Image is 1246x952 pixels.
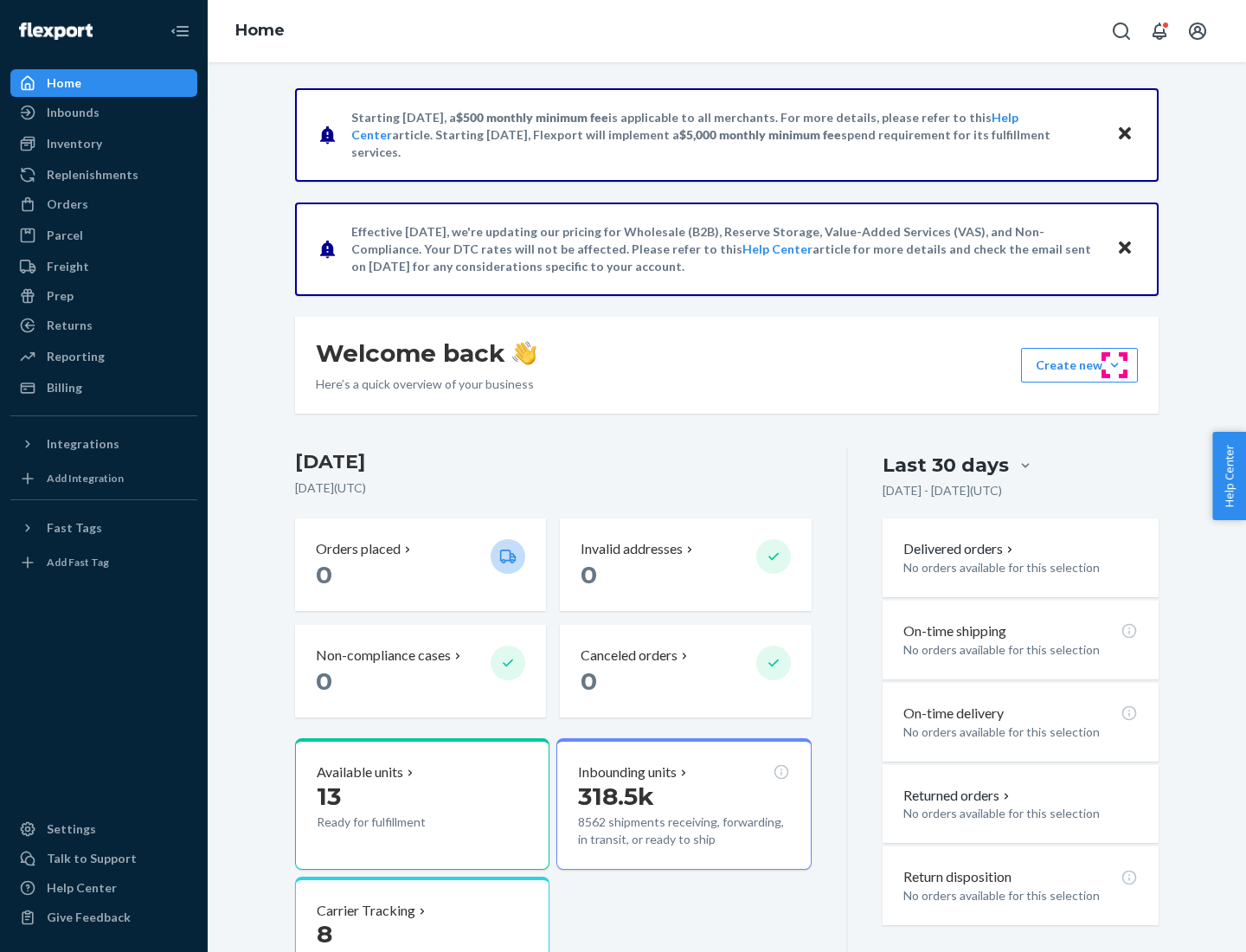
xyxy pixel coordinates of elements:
[10,845,197,872] a: Talk to Support
[903,621,1006,641] p: On-time shipping
[581,666,597,696] span: 0
[47,227,83,244] div: Parcel
[47,104,100,121] div: Inbounds
[295,738,549,870] button: Available units13Ready for fulfillment
[10,465,197,492] a: Add Integration
[10,815,197,843] a: Settings
[10,99,197,126] a: Inbounds
[10,874,197,902] a: Help Center
[1142,14,1177,48] button: Open notifications
[581,560,597,589] span: 0
[317,814,477,831] p: Ready for fulfillment
[578,762,677,782] p: Inbounding units
[578,814,789,848] p: 8562 shipments receiving, forwarding, in transit, or ready to ship
[903,786,1013,806] button: Returned orders
[47,555,109,569] div: Add Fast Tag
[456,110,608,125] span: $500 monthly minimum fee
[10,514,197,542] button: Fast Tags
[903,867,1012,887] p: Return disposition
[47,820,96,838] div: Settings
[351,223,1100,275] p: Effective [DATE], we're updating our pricing for Wholesale (B2B), Reserve Storage, Value-Added Se...
[47,317,93,334] div: Returns
[47,287,74,305] div: Prep
[903,724,1138,741] p: No orders available for this selection
[903,641,1138,659] p: No orders available for this selection
[556,738,811,870] button: Inbounding units318.5k8562 shipments receiving, forwarding, in transit, or ready to ship
[903,539,1017,559] button: Delivered orders
[10,282,197,310] a: Prep
[10,130,197,158] a: Inventory
[47,166,138,183] div: Replenishments
[903,704,1004,724] p: On-time delivery
[295,448,812,476] h3: [DATE]
[47,850,137,867] div: Talk to Support
[1180,14,1215,48] button: Open account menu
[903,805,1138,822] p: No orders available for this selection
[47,258,89,275] div: Freight
[742,241,812,256] a: Help Center
[316,539,401,559] p: Orders placed
[10,253,197,280] a: Freight
[295,625,546,717] button: Non-compliance cases 0
[47,196,88,213] div: Orders
[316,666,332,696] span: 0
[10,904,197,931] button: Give Feedback
[19,23,93,40] img: Flexport logo
[47,879,117,897] div: Help Center
[883,452,1009,479] div: Last 30 days
[512,341,536,365] img: hand-wave emoji
[581,646,678,666] p: Canceled orders
[317,762,403,782] p: Available units
[47,471,124,486] div: Add Integration
[1114,122,1136,147] button: Close
[47,909,131,926] div: Give Feedback
[316,560,332,589] span: 0
[1212,432,1246,520] button: Help Center
[317,901,415,921] p: Carrier Tracking
[47,435,119,453] div: Integrations
[560,518,811,611] button: Invalid addresses 0
[317,782,341,811] span: 13
[10,343,197,370] a: Reporting
[10,69,197,97] a: Home
[222,6,299,56] ol: breadcrumbs
[1114,236,1136,261] button: Close
[560,625,811,717] button: Canceled orders 0
[10,222,197,249] a: Parcel
[10,549,197,576] a: Add Fast Tag
[47,348,105,365] div: Reporting
[578,782,654,811] span: 318.5k
[10,374,197,402] a: Billing
[10,161,197,189] a: Replenishments
[317,919,332,949] span: 8
[47,74,81,92] div: Home
[883,482,1002,499] p: [DATE] - [DATE] ( UTC )
[47,379,82,396] div: Billing
[295,518,546,611] button: Orders placed 0
[1021,348,1138,383] button: Create new
[163,14,197,48] button: Close Navigation
[1104,14,1139,48] button: Open Search Box
[10,312,197,339] a: Returns
[351,109,1100,161] p: Starting [DATE], a is applicable to all merchants. For more details, please refer to this article...
[316,646,451,666] p: Non-compliance cases
[47,519,102,537] div: Fast Tags
[581,539,683,559] p: Invalid addresses
[235,21,285,40] a: Home
[316,376,536,393] p: Here’s a quick overview of your business
[10,430,197,458] button: Integrations
[47,135,102,152] div: Inventory
[679,127,841,142] span: $5,000 monthly minimum fee
[316,338,536,369] h1: Welcome back
[903,887,1138,904] p: No orders available for this selection
[10,190,197,218] a: Orders
[295,479,812,497] p: [DATE] ( UTC )
[903,559,1138,576] p: No orders available for this selection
